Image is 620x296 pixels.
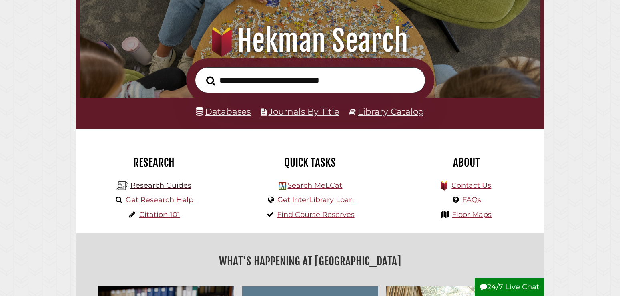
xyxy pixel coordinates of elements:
a: FAQs [462,195,481,204]
a: Floor Maps [452,210,492,219]
img: Hekman Library Logo [279,182,286,190]
h2: Research [82,156,226,169]
button: Search [202,74,219,88]
a: Journals By Title [269,106,339,117]
a: Contact Us [451,181,491,190]
h2: Quick Tasks [238,156,382,169]
a: Databases [196,106,251,117]
a: Library Catalog [358,106,424,117]
a: Get InterLibrary Loan [277,195,354,204]
a: Citation 101 [139,210,180,219]
h2: About [394,156,538,169]
i: Search [206,76,215,86]
a: Research Guides [130,181,191,190]
a: Search MeLCat [287,181,342,190]
h2: What's Happening at [GEOGRAPHIC_DATA] [82,252,538,270]
img: Hekman Library Logo [116,180,128,192]
a: Find Course Reserves [277,210,355,219]
a: Get Research Help [126,195,193,204]
h1: Hekman Search [89,23,531,58]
